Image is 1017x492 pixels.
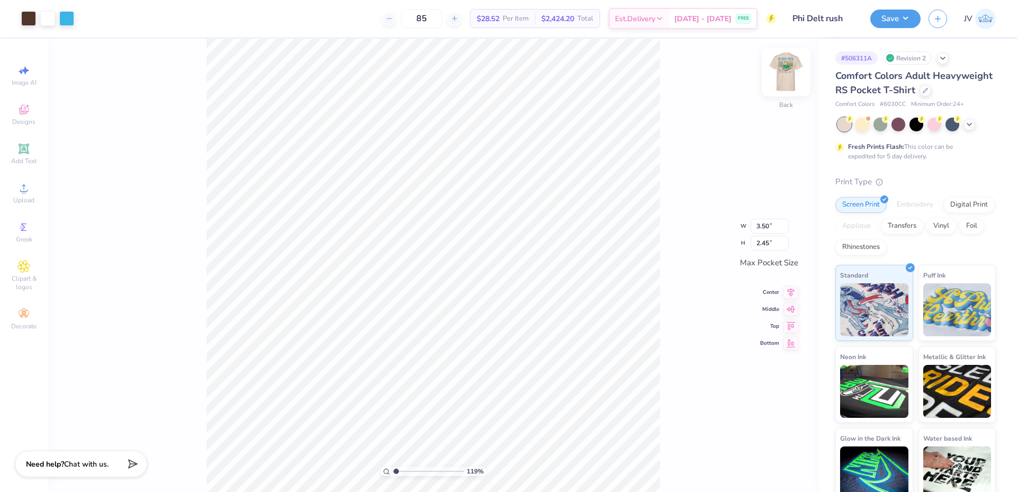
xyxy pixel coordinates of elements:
[760,289,779,296] span: Center
[835,176,996,188] div: Print Type
[964,13,973,25] span: JV
[923,283,992,336] img: Puff Ink
[11,322,37,330] span: Decorate
[835,69,993,96] span: Comfort Colors Adult Heavyweight RS Pocket T-Shirt
[840,283,908,336] img: Standard
[840,351,866,362] span: Neon Ink
[615,13,655,24] span: Est. Delivery
[760,339,779,347] span: Bottom
[503,13,529,24] span: Per Item
[975,8,996,29] img: Jo Vincent
[890,197,940,213] div: Embroidery
[923,365,992,418] img: Metallic & Glitter Ink
[779,100,793,110] div: Back
[943,197,995,213] div: Digital Print
[16,235,32,244] span: Greek
[926,218,956,234] div: Vinyl
[923,433,972,444] span: Water based Ink
[11,157,37,165] span: Add Text
[840,270,868,281] span: Standard
[477,13,499,24] span: $28.52
[835,239,887,255] div: Rhinestones
[64,459,109,469] span: Chat with us.
[923,351,986,362] span: Metallic & Glitter Ink
[923,270,945,281] span: Puff Ink
[784,8,862,29] input: Untitled Design
[883,51,932,65] div: Revision 2
[835,100,875,109] span: Comfort Colors
[738,15,749,22] span: FREE
[880,100,906,109] span: # 6030CC
[911,100,964,109] span: Minimum Order: 24 +
[840,365,908,418] img: Neon Ink
[870,10,921,28] button: Save
[541,13,574,24] span: $2,424.20
[12,118,35,126] span: Designs
[881,218,923,234] div: Transfers
[959,218,984,234] div: Foil
[835,51,878,65] div: # 506311A
[26,459,64,469] strong: Need help?
[840,433,900,444] span: Glow in the Dark Ink
[467,467,484,476] span: 119 %
[401,9,442,28] input: – –
[674,13,731,24] span: [DATE] - [DATE]
[760,306,779,313] span: Middle
[848,142,978,161] div: This color can be expedited for 5 day delivery.
[12,78,37,87] span: Image AI
[848,142,904,151] strong: Fresh Prints Flash:
[760,323,779,330] span: Top
[835,218,878,234] div: Applique
[13,196,34,204] span: Upload
[765,51,807,93] img: Back
[964,8,996,29] a: JV
[835,197,887,213] div: Screen Print
[5,274,42,291] span: Clipart & logos
[577,13,593,24] span: Total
